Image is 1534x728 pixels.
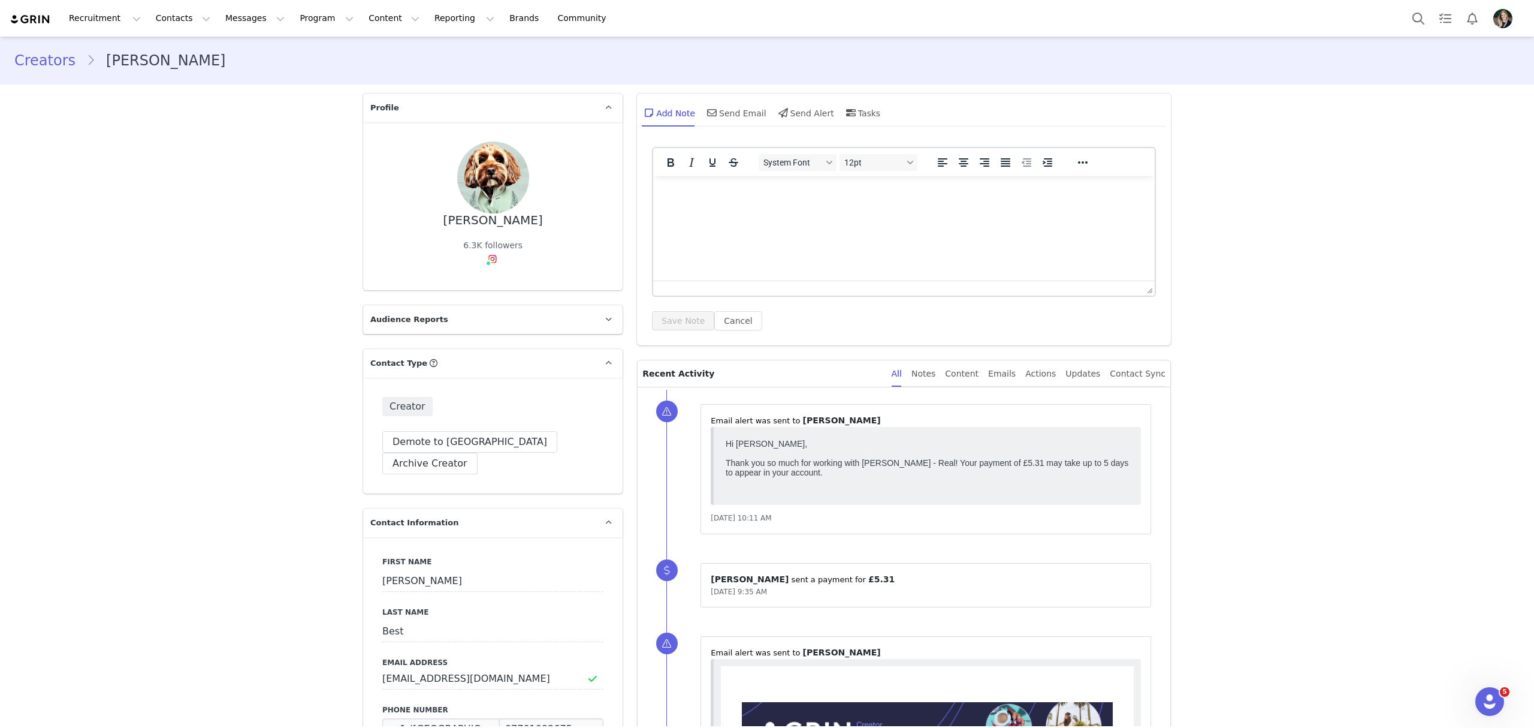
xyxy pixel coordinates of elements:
span: it or contact [EMAIL_ADDRESS][DOMAIN_NAME]. [191,86,381,96]
p: ⁨Email⁩ alert was sent to ⁨ ⁩ [711,414,1141,427]
button: Content [361,5,427,32]
div: Tasks [844,98,881,127]
p: Resources [23,518,155,531]
a: Creators [14,50,86,71]
a: Tasks [1432,5,1458,32]
span: [DATE] 10:11 AM [711,514,771,522]
span: [PERSON_NAME] [803,648,881,657]
p: If you did not request this email, feel free to ignore [5,86,408,96]
p: Cheers, The GRIN Team [21,461,392,486]
button: Fonts [759,154,837,171]
span: System Font [763,158,822,167]
input: Email Address [382,668,603,690]
p: We're reaching out to let you know that we've successfully collected your latest content, and now... [21,131,392,157]
li: Enhancing collaboration opportunities [69,277,392,290]
keeper-lock: Open Keeper Popup [567,672,582,686]
p: Why We Need Your Metrics: Providing your content metrics helps us ensure accurate reporting and a... [45,218,392,256]
li: Providing insights that can help boost your content's reach [69,290,392,302]
span: 5 [1500,687,1509,697]
body: Hi [PERSON_NAME], Thank you so much for working with [PERSON_NAME] - Real! Your payment of £5.31 ... [5,5,408,59]
img: Grin [21,36,392,95]
span: Creator [382,397,433,416]
li: Tracking performance accurately [69,264,392,277]
label: Last Name [382,607,603,618]
span: £5.31 [868,574,895,584]
p: You’re almost done! Please click the link below to verify your email. The link expires in 1 hour. [5,23,408,32]
div: Actions [1025,360,1056,387]
div: Send Alert [776,98,834,127]
label: Email Address [382,657,603,668]
span: Profile [370,102,399,114]
iframe: Intercom live chat [1475,687,1504,716]
button: Strikethrough [723,154,744,171]
button: Reveal or hide additional toolbar items [1073,154,1093,171]
img: grin logo [10,14,52,25]
img: d510b05b-d5dc-4e03-a521-17f5ccc9bcfa--s.jpg [457,142,529,213]
a: How to manually add metrics [47,540,155,550]
a: How to access your live site [47,553,150,562]
button: Underline [702,154,723,171]
label: First Name [382,556,603,567]
p: Hi [PERSON_NAME], [5,5,408,14]
p: Hi [PERSON_NAME], [21,110,392,123]
button: Profile [1486,9,1524,28]
a: Upload Metrics [302,186,392,207]
p: Your participation is vital to maintaining the quality and accuracy of the data we use to support... [21,365,392,403]
button: Notifications [1459,5,1485,32]
button: Contacts [149,5,218,32]
button: Search [1405,5,1432,32]
a: Community [551,5,619,32]
p: © 2025 GRIN. All rights reserved. [21,666,392,673]
button: Italic [681,154,702,171]
div: Add Note [642,98,695,127]
button: Messages [218,5,292,32]
button: Save Note [652,311,714,330]
button: Bold [660,154,681,171]
div: Emails [988,360,1016,387]
a: Verify [5,41,50,60]
button: Demote to [GEOGRAPHIC_DATA] [382,431,557,453]
div: All [892,360,902,387]
button: Font sizes [840,154,917,171]
button: Align right [974,154,995,171]
div: Notes [911,360,935,387]
a: [URL][DOMAIN_NAME] [69,186,158,210]
img: instagram.svg [488,254,497,264]
p: If you're having trouble clicking viewing this email, copy and paste the URL below into your web ... [23,607,355,614]
p: Recent Activity [642,360,881,387]
p: ⁨Email⁩ alert was sent to ⁨ ⁩ [711,646,1141,659]
iframe: Rich Text Area [653,176,1155,281]
img: 8267397b-b1d9-494c-9903-82b3ae1be546.jpeg [1493,9,1512,28]
label: Phone Number [382,705,603,715]
button: Archive Creator [382,453,478,474]
button: Recruitment [62,5,148,32]
p: Thank you for your cooperation and continued collaboration. If you have any questions or need ass... [21,411,392,437]
span: 12pt [844,158,903,167]
span: [PERSON_NAME] [711,574,789,584]
button: Reporting [427,5,502,32]
button: Increase indent [1037,154,1058,171]
body: Hi [PERSON_NAME], Thank you so much for working with [PERSON_NAME] - Real! Your payment of £2.55 ... [5,5,408,59]
div: Press the Up and Down arrow keys to resize the editor. [1142,281,1155,296]
li: Option 2: Upload a screenshot of your metrics directly to our platform. [69,344,392,357]
button: Justify [995,154,1016,171]
span: Contact Information [370,517,458,529]
div: 6.3K followers [463,239,523,252]
p: How to Submit Your Metrics: [45,311,392,323]
body: The GRIN Team [5,5,408,120]
div: Contact Sync [1110,360,1165,387]
li: Option 1: Manually enter the metrics into our platform UI. [69,332,392,344]
p: ⁨ ⁩ ⁨sent a payment for⁩ ⁨ ⁩ [711,573,1141,586]
div: Content [945,360,979,387]
span: Audience Reports [370,314,448,326]
span: Contact Type [370,357,427,369]
p: Content Collected: We have identified the following pieces of content you've recently created: [45,165,392,178]
button: Program [292,5,361,32]
button: Decrease indent [1016,154,1037,171]
button: Align left [932,154,953,171]
span: [PERSON_NAME] [803,416,881,425]
span: [DATE] 9:35 AM [711,588,767,596]
a: Brands [502,5,549,32]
